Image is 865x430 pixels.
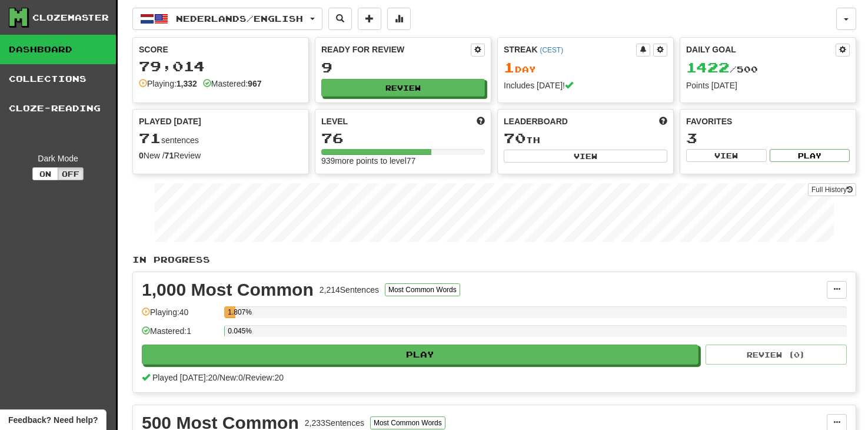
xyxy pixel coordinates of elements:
[385,283,460,296] button: Most Common Words
[142,281,314,299] div: 1,000 Most Common
[132,8,322,30] button: Nederlands/English
[305,417,364,429] div: 2,233 Sentences
[142,345,698,365] button: Play
[58,167,84,180] button: Off
[504,115,568,127] span: Leaderboard
[686,149,767,162] button: View
[248,79,261,88] strong: 967
[686,44,836,57] div: Daily Goal
[139,115,201,127] span: Played [DATE]
[139,44,302,55] div: Score
[321,44,471,55] div: Ready for Review
[139,131,302,146] div: sentences
[142,325,218,345] div: Mastered: 1
[177,79,197,88] strong: 1,332
[321,131,485,145] div: 76
[504,44,636,55] div: Streak
[328,8,352,30] button: Search sentences
[142,306,218,326] div: Playing: 40
[8,414,98,426] span: Open feedback widget
[321,79,485,97] button: Review
[504,80,667,91] div: Includes [DATE]!
[320,284,379,296] div: 2,214 Sentences
[32,12,109,24] div: Clozemaster
[152,373,217,382] span: Played [DATE]: 20
[243,373,245,382] span: /
[686,64,758,74] span: / 500
[770,149,850,162] button: Play
[686,131,850,145] div: 3
[686,59,730,75] span: 1422
[176,14,303,24] span: Nederlands / English
[139,150,302,161] div: New / Review
[165,151,174,160] strong: 71
[321,115,348,127] span: Level
[32,167,58,180] button: On
[139,151,144,160] strong: 0
[387,8,411,30] button: More stats
[139,78,197,90] div: Playing:
[203,78,262,90] div: Mastered:
[504,130,526,146] span: 70
[504,150,667,163] button: View
[504,131,667,146] div: th
[9,153,107,164] div: Dark Mode
[321,60,485,75] div: 9
[706,345,847,365] button: Review (0)
[217,373,219,382] span: /
[245,373,284,382] span: Review: 20
[132,254,856,266] p: In Progress
[219,373,243,382] span: New: 0
[228,306,235,318] div: 1.807%
[659,115,667,127] span: This week in points, UTC
[686,115,850,127] div: Favorites
[540,46,563,54] a: (CEST)
[139,130,161,146] span: 71
[139,59,302,74] div: 79,014
[504,59,515,75] span: 1
[477,115,485,127] span: Score more points to level up
[686,80,850,91] div: Points [DATE]
[358,8,381,30] button: Add sentence to collection
[370,416,445,429] button: Most Common Words
[504,60,667,75] div: Day
[808,183,856,196] a: Full History
[321,155,485,167] div: 939 more points to level 77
